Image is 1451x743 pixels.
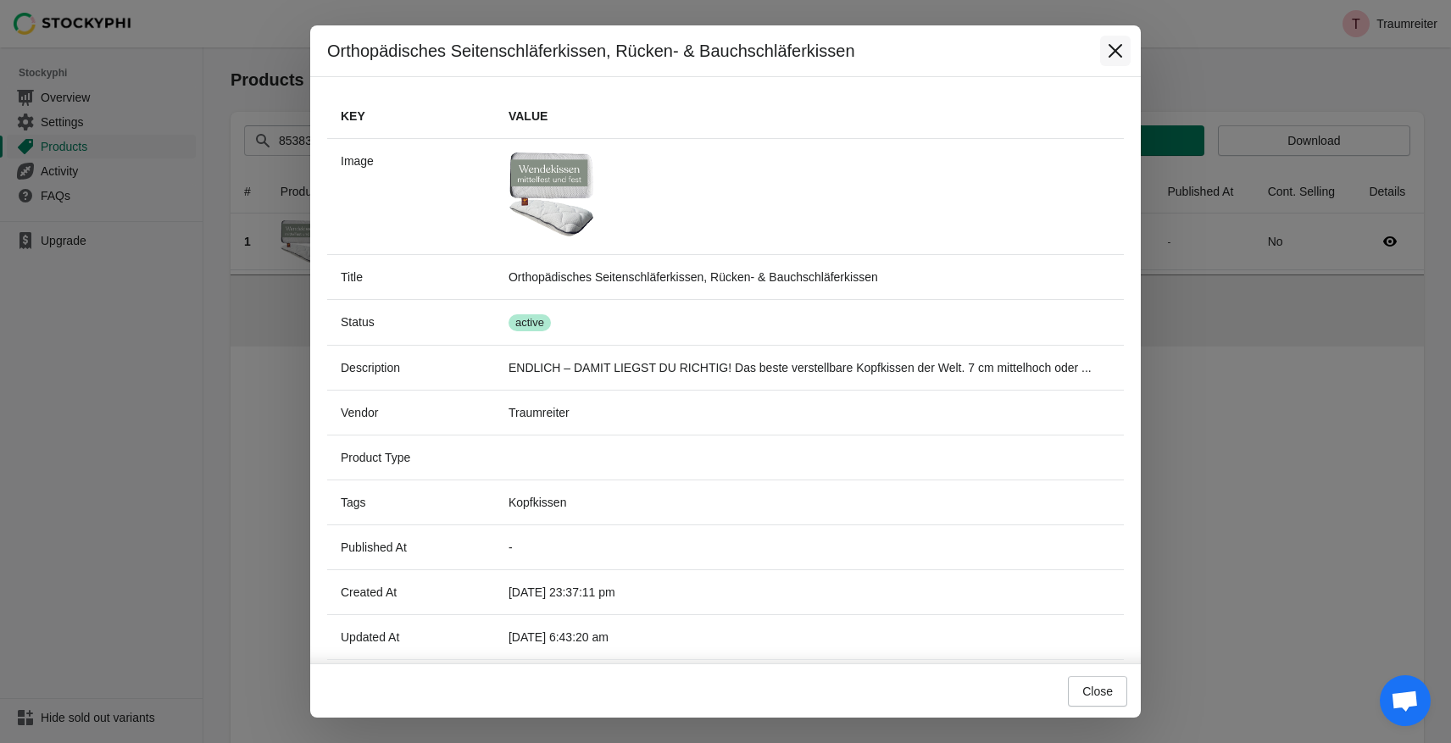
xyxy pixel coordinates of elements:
span: active [509,314,551,331]
td: Kopfkissen [495,480,1124,524]
th: Updated At [327,614,495,659]
img: kopfkissen-orthopaedisch-1.jpg [509,152,593,236]
td: [DATE] 23:37:11 pm [495,569,1124,614]
td: Traumreiter [495,390,1124,435]
h2: Orthopädisches Seitenschläferkissen, Rücken- & Bauchschläferkissen [327,39,1083,63]
button: Close [1068,676,1127,707]
th: Value [495,94,1124,139]
td: 0 [495,659,1124,704]
th: Published At [327,524,495,569]
div: Open chat [1380,675,1431,726]
th: Key [327,94,495,139]
th: Tags [327,480,495,524]
td: - [495,524,1124,569]
th: Status [327,299,495,345]
th: Title [327,254,495,299]
td: [DATE] 6:43:20 am [495,614,1124,659]
td: Orthopädisches Seitenschläferkissen, Rücken- & Bauchschläferkissen [495,254,1124,299]
th: Vendor [327,390,495,435]
span: Close [1082,685,1113,698]
th: Total Inventory [327,659,495,704]
th: Description [327,345,495,390]
th: Product Type [327,435,495,480]
div: ENDLICH – DAMIT LIEGST DU RICHTIG! Das beste verstellbare Kopfkissen der Welt. 7 cm mittelhoch od... [509,359,1110,376]
th: Created At [327,569,495,614]
th: Image [327,139,495,254]
button: Close [1100,36,1131,66]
